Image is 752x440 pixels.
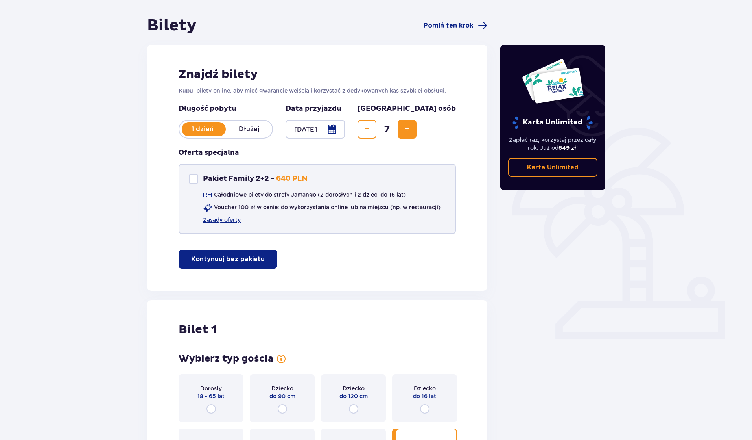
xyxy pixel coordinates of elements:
[378,123,396,135] span: 7
[527,163,579,172] p: Karta Unlimited
[414,384,436,392] span: Dziecko
[179,322,217,337] h2: Bilet 1
[424,21,487,30] a: Pomiń ten krok
[522,58,584,104] img: Dwie karty całoroczne do Suntago z napisem 'UNLIMITED RELAX', na białym tle z tropikalnymi liśćmi...
[203,174,275,184] p: Pakiet Family 2+2 -
[179,67,456,82] h2: Znajdź bilety
[179,353,273,365] h3: Wybierz typ gościa
[508,136,598,152] p: Zapłać raz, korzystaj przez cały rok. Już od !
[358,104,456,113] p: [GEOGRAPHIC_DATA] osób
[203,216,241,224] a: Zasady oferty
[179,87,456,95] p: Kupuj bilety online, aby mieć gwarancję wejścia i korzystać z dedykowanych kas szybkiej obsługi.
[191,255,265,264] p: Kontynuuj bez pakietu
[508,158,598,177] a: Karta Unlimited
[413,392,436,400] span: do 16 lat
[271,384,293,392] span: Dziecko
[558,145,576,151] span: 649 zł
[286,104,341,113] p: Data przyjazdu
[179,104,273,113] p: Długość pobytu
[512,116,593,130] p: Karta Unlimited
[424,21,473,30] span: Pomiń ten krok
[343,384,365,392] span: Dziecko
[339,392,368,400] span: do 120 cm
[398,120,417,139] button: Zwiększ
[200,384,222,392] span: Dorosły
[147,16,197,35] h1: Bilety
[226,125,272,134] p: Dłużej
[179,250,277,269] button: Kontynuuj bez pakietu
[197,392,225,400] span: 18 - 65 lat
[179,148,239,158] h3: Oferta specjalna
[358,120,376,139] button: Zmniejsz
[214,203,441,211] p: Voucher 100 zł w cenie: do wykorzystania online lub na miejscu (np. w restauracji)
[269,392,295,400] span: do 90 cm
[214,191,406,199] p: Całodniowe bilety do strefy Jamango (2 dorosłych i 2 dzieci do 16 lat)
[276,174,308,184] p: 640 PLN
[179,125,226,134] p: 1 dzień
